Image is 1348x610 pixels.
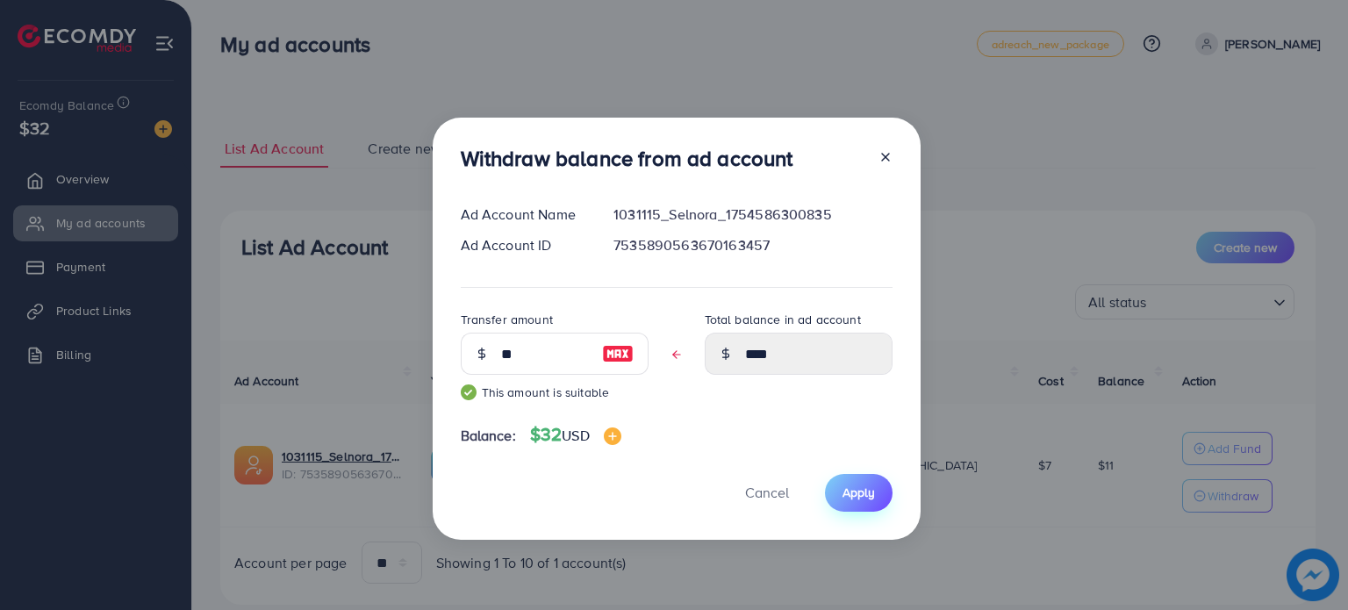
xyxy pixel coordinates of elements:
[461,384,649,401] small: This amount is suitable
[745,483,789,502] span: Cancel
[447,205,600,225] div: Ad Account Name
[602,343,634,364] img: image
[604,427,621,445] img: image
[842,484,875,501] span: Apply
[530,424,621,446] h4: $32
[447,235,600,255] div: Ad Account ID
[723,474,811,512] button: Cancel
[599,235,906,255] div: 7535890563670163457
[461,146,793,171] h3: Withdraw balance from ad account
[825,474,893,512] button: Apply
[705,311,861,328] label: Total balance in ad account
[562,426,589,445] span: USD
[461,426,516,446] span: Balance:
[461,384,477,400] img: guide
[461,311,553,328] label: Transfer amount
[599,205,906,225] div: 1031115_Selnora_1754586300835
